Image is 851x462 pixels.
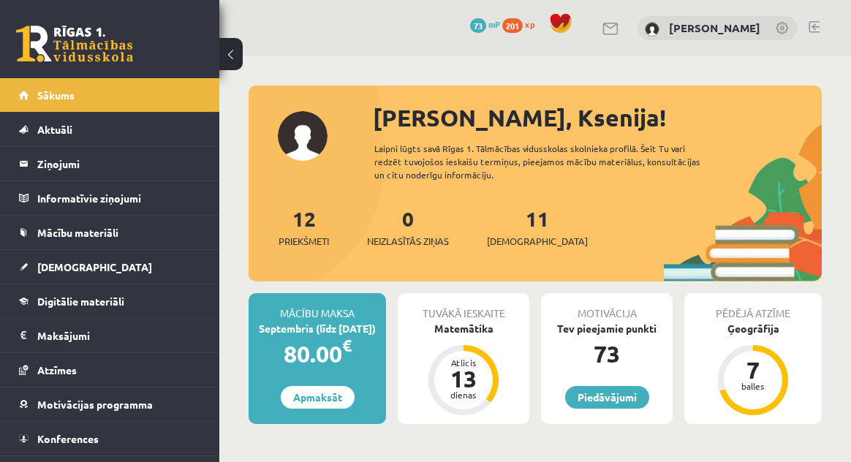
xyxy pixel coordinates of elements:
[684,293,822,321] div: Pēdējā atzīme
[19,387,201,421] a: Motivācijas programma
[470,18,486,33] span: 73
[565,386,649,409] a: Piedāvājumi
[279,234,329,249] span: Priekšmeti
[541,293,673,321] div: Motivācija
[37,123,72,136] span: Aktuāli
[470,18,500,30] a: 73 mP
[37,319,201,352] legend: Maksājumi
[37,147,201,181] legend: Ziņojumi
[487,205,588,249] a: 11[DEMOGRAPHIC_DATA]
[37,432,99,445] span: Konferences
[19,353,201,387] a: Atzīmes
[37,260,152,273] span: [DEMOGRAPHIC_DATA]
[37,363,77,376] span: Atzīmes
[279,205,329,249] a: 12Priekšmeti
[19,319,201,352] a: Maksājumi
[442,390,485,399] div: dienas
[541,321,673,336] div: Tev pieejamie punkti
[249,321,386,336] div: Septembris (līdz [DATE])
[19,78,201,112] a: Sākums
[374,142,718,181] div: Laipni lūgts savā Rīgas 1. Tālmācības vidusskolas skolnieka profilā. Šeit Tu vari redzēt tuvojošo...
[19,147,201,181] a: Ziņojumi
[19,250,201,284] a: [DEMOGRAPHIC_DATA]
[731,358,775,382] div: 7
[37,295,124,308] span: Digitālie materiāli
[367,234,449,249] span: Neizlasītās ziņas
[645,22,659,37] img: Ksenija Tereško
[367,205,449,249] a: 0Neizlasītās ziņas
[19,422,201,455] a: Konferences
[249,336,386,371] div: 80.00
[19,113,201,146] a: Aktuāli
[398,321,529,417] a: Matemātika Atlicis 13 dienas
[684,321,822,417] a: Ģeogrāfija 7 balles
[442,367,485,390] div: 13
[525,18,534,30] span: xp
[502,18,542,30] a: 201 xp
[373,100,822,135] div: [PERSON_NAME], Ksenija!
[541,336,673,371] div: 73
[398,321,529,336] div: Matemātika
[731,382,775,390] div: balles
[281,386,355,409] a: Apmaksāt
[16,26,133,62] a: Rīgas 1. Tālmācības vidusskola
[488,18,500,30] span: mP
[37,88,75,102] span: Sākums
[37,181,201,215] legend: Informatīvie ziņojumi
[684,321,822,336] div: Ģeogrāfija
[19,216,201,249] a: Mācību materiāli
[669,20,760,35] a: [PERSON_NAME]
[19,284,201,318] a: Digitālie materiāli
[342,335,352,356] span: €
[249,293,386,321] div: Mācību maksa
[37,398,153,411] span: Motivācijas programma
[19,181,201,215] a: Informatīvie ziņojumi
[487,234,588,249] span: [DEMOGRAPHIC_DATA]
[442,358,485,367] div: Atlicis
[37,226,118,239] span: Mācību materiāli
[502,18,523,33] span: 201
[398,293,529,321] div: Tuvākā ieskaite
